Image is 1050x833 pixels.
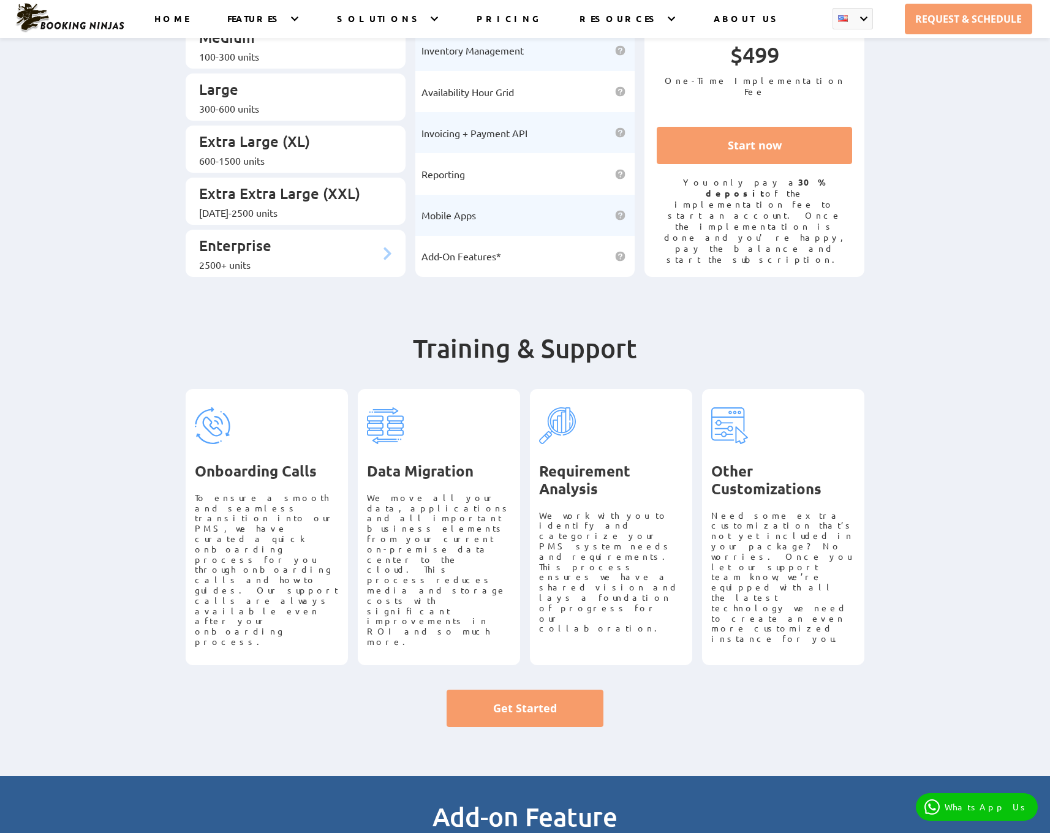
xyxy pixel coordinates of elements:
p: Enterprise [199,236,380,258]
img: help icon [615,86,625,97]
div: 2500+ units [199,258,380,271]
p: Extra Extra Large (XXL) [199,184,380,206]
a: SOLUTIONS [337,13,423,38]
img: help icon [615,251,625,262]
h3: Other Customizations [711,462,855,498]
img: pricing-tag-1.svg [195,407,232,444]
p: One-Time Implementation Fee [657,75,852,97]
div: 100-300 units [199,50,380,62]
span: Availability Hour Grid [421,86,514,98]
p: Large [199,80,380,102]
div: 600-1500 units [199,154,380,167]
a: FEATURES [227,13,283,38]
p: We move all your data, applications and all important business elements from your current on-prem... [367,492,511,647]
p: To ensure a smooth and seamless transition into our PMS, we have curated a quick onboarding proce... [195,492,339,647]
h3: Data Migration [367,462,511,480]
h3: Onboarding Calls [195,462,339,480]
span: Mobile Apps [421,209,476,221]
p: Medium [199,28,380,50]
span: Reporting [421,168,465,180]
p: $499 [657,41,852,75]
strong: 30% deposit [706,176,826,198]
span: Invoicing + Payment API [421,127,527,139]
h2: Training & Support [186,332,864,389]
span: Add-On Features* [421,250,501,262]
a: PRICING [477,13,541,38]
p: Need some extra customization that’s not yet included in your package? No worries. Once you let o... [711,510,855,644]
img: pricing-tag-4.svg [711,407,748,444]
div: [DATE]-2500 units [199,206,380,219]
img: help icon [615,127,625,138]
p: You only pay a of the implementation fee to start an account. Once the implementation is done and... [657,176,852,265]
img: help icon [615,210,625,221]
img: help icon [615,45,625,56]
img: pricing-tag-2.svg [367,407,404,444]
a: ABOUT US [714,13,782,38]
span: Inventory Management [421,44,524,56]
a: Start now [657,127,852,164]
div: 300-600 units [199,102,380,115]
img: pricing-tag-3.svg [539,407,576,444]
a: REQUEST & SCHEDULE [905,4,1032,34]
p: We work with you to identify and categorize your PMS system needs and requirements. This process ... [539,510,683,634]
img: Booking Ninjas Logo [15,2,125,33]
img: help icon [615,169,625,179]
h3: Requirement Analysis [539,462,683,498]
a: RESOURCES [580,13,660,38]
p: Extra Large (XL) [199,132,380,154]
a: WhatsApp Us [916,793,1038,821]
p: WhatsApp Us [945,802,1029,812]
a: HOME [154,13,189,38]
a: Get Started [447,690,603,727]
